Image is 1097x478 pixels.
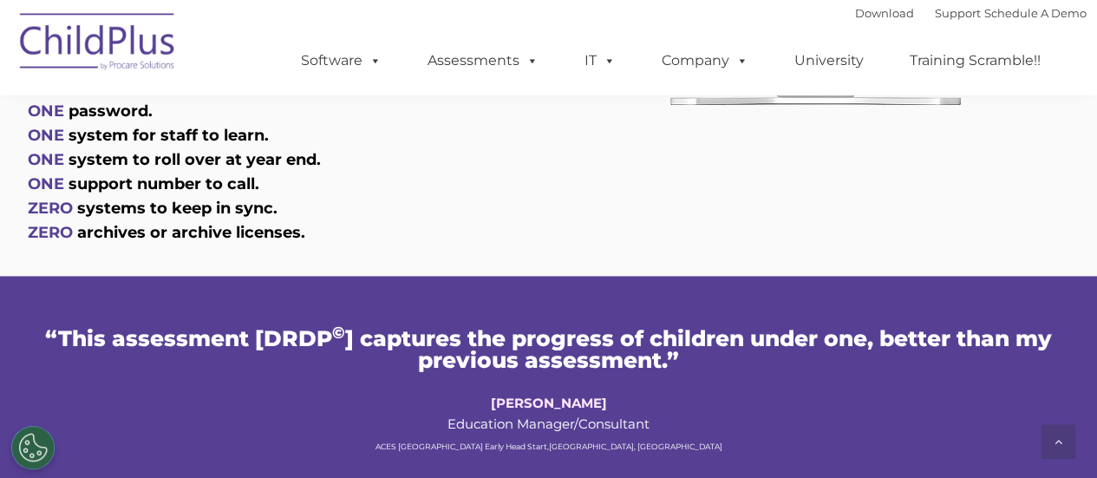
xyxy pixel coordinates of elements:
[69,101,153,121] span: password.
[777,43,881,78] a: University
[813,291,1097,478] iframe: Chat Widget
[892,43,1058,78] a: Training Scramble!!
[77,223,305,242] span: archives or archive licenses.
[549,442,722,451] span: [GEOGRAPHIC_DATA], [GEOGRAPHIC_DATA]
[284,43,399,78] a: Software
[410,43,556,78] a: Assessments
[28,223,73,242] span: ZERO
[77,199,278,218] span: systems to keep in sync.
[28,174,64,193] span: ONE
[69,150,321,169] span: system to roll over at year end.
[332,323,345,343] sup: ©
[567,43,633,78] a: IT
[28,199,73,218] span: ZERO
[984,6,1087,20] a: Schedule A Demo
[28,150,64,169] span: ONE
[28,126,64,145] span: ONE
[935,6,981,20] a: Support
[855,6,914,20] a: Download
[11,426,55,469] button: Cookies Settings
[375,442,549,451] span: ACES [GEOGRAPHIC_DATA] Early Head Start,
[644,43,766,78] a: Company
[28,77,64,96] span: ONE
[491,395,607,411] strong: [PERSON_NAME]
[69,77,131,96] span: user ID.
[855,6,1087,20] font: |
[69,126,269,145] span: system for staff to learn.
[45,325,1052,373] span: “This assessment [DRDP ] captures the progress of children under one, better than my previous ass...
[11,1,185,88] img: ChildPlus by Procare Solutions
[447,395,650,432] span: Education Manager/Consultant
[28,101,64,121] span: ONE
[69,174,259,193] span: support number to call.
